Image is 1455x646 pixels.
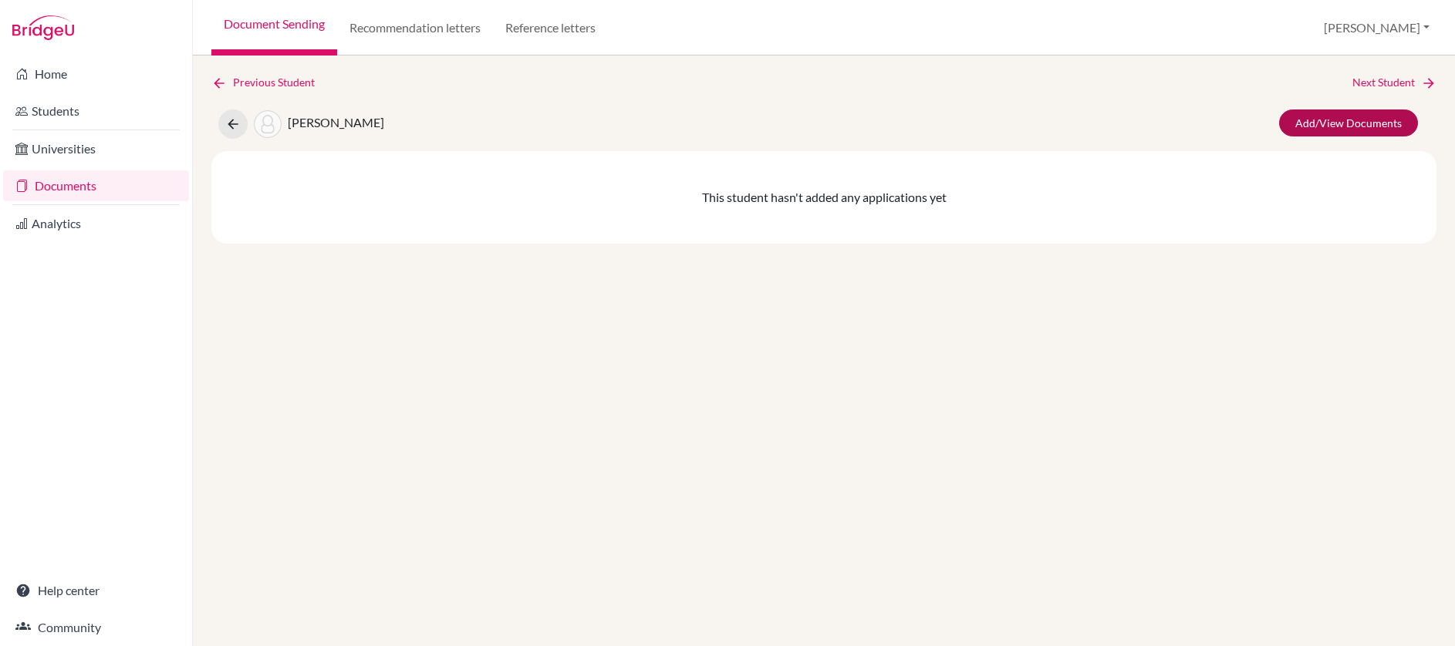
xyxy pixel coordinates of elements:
a: Students [3,96,189,126]
a: Next Student [1352,74,1436,91]
a: Universities [3,133,189,164]
span: [PERSON_NAME] [288,115,384,130]
a: Home [3,59,189,89]
button: [PERSON_NAME] [1317,13,1436,42]
a: Analytics [3,208,189,239]
a: Previous Student [211,74,327,91]
a: Help center [3,575,189,606]
a: Add/View Documents [1279,109,1418,136]
img: Bridge-U [12,15,74,40]
a: Documents [3,170,189,201]
a: Community [3,612,189,643]
div: This student hasn't added any applications yet [211,151,1436,244]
